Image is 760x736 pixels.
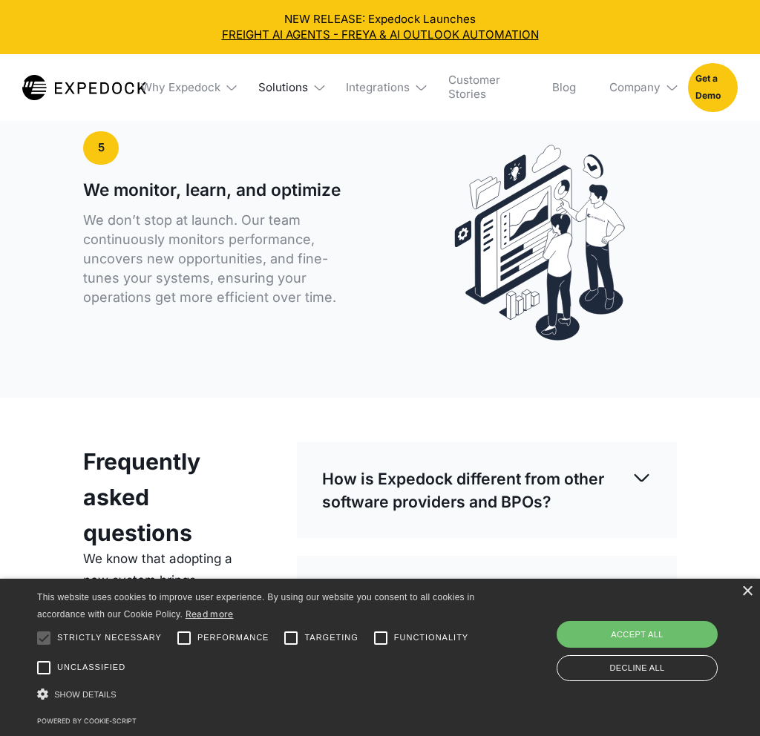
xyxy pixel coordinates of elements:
a: Customer Stories [437,54,530,122]
a: Blog [541,54,587,122]
div: Solutions [258,81,308,95]
div: Show details [37,685,483,704]
strong: Frequently asked questions [83,448,200,545]
span: Functionality [394,631,468,644]
a: Read more [186,608,234,620]
a: Get a Demo [688,63,738,113]
div: NEW RELEASE: Expedock Launches [11,11,749,42]
a: Powered by cookie-script [37,717,137,725]
div: Why Expedock [129,54,235,122]
div: Company [609,81,661,95]
span: Unclassified [57,661,125,674]
iframe: Chat Widget [513,576,760,736]
a: 5 [83,131,119,164]
span: Performance [197,631,269,644]
div: Integrations [346,81,410,95]
p: We don’t stop at launch. Our team continuously monitors performance, uncovers new opportunities, ... [83,211,357,307]
p: We know that adopting a new system brings questions. Here’s how we handle data security, integrat... [83,548,261,674]
div: Solutions [247,54,324,122]
a: FREIGHT AI AGENTS - FREYA & AI OUTLOOK AUTOMATION [11,27,749,42]
span: Show details [54,690,117,699]
span: Targeting [304,631,358,644]
h1: We monitor, learn, and optimize [83,180,357,200]
div: Integrations [335,54,425,122]
div: Company [598,54,676,122]
span: Strictly necessary [57,631,162,644]
span: This website uses cookies to improve user experience. By using our website you consent to all coo... [37,592,474,620]
div: Why Expedock [141,81,220,95]
p: How is Expedock different from other software providers and BPOs? [322,467,632,513]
